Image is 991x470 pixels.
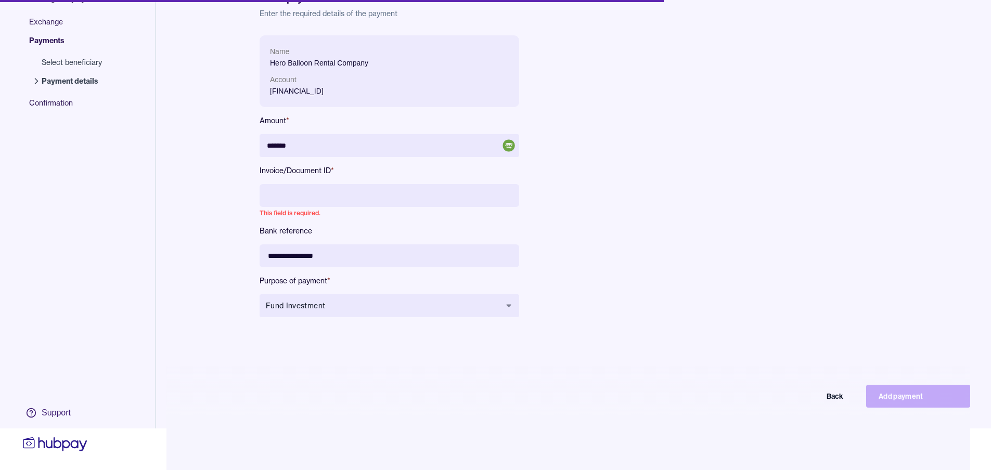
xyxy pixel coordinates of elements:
[29,98,112,116] span: Confirmation
[42,57,102,68] span: Select beneficiary
[260,165,519,176] label: Invoice/Document ID
[260,226,519,236] label: Bank reference
[42,76,102,86] span: Payment details
[42,407,71,419] div: Support
[29,35,112,54] span: Payments
[270,74,509,85] p: Account
[270,46,509,57] p: Name
[29,17,112,35] span: Exchange
[260,209,519,217] p: This field is required.
[260,115,519,126] label: Amount
[260,8,887,19] p: Enter the required details of the payment
[270,57,509,69] p: Hero Balloon Rental Company
[21,402,89,424] a: Support
[266,301,500,311] span: Fund Investment
[260,276,519,286] label: Purpose of payment
[752,385,856,408] button: Back
[270,85,509,97] p: [FINANCIAL_ID]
